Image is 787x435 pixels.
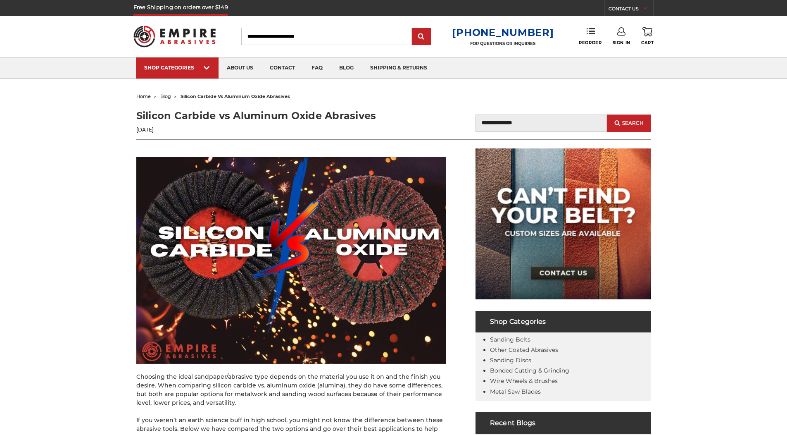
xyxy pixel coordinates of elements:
img: Empire Abrasives [133,20,216,53]
h4: Recent Blogs [476,412,651,434]
p: FOR QUESTIONS OR INQUIRIES [452,41,554,46]
a: Sanding Discs [490,356,531,364]
button: Search [607,115,651,132]
span: Search [622,120,644,126]
a: blog [160,93,171,99]
img: promo banner for custom belts. [476,148,651,299]
a: shipping & returns [362,57,435,79]
a: Reorder [579,27,602,45]
img: Silicon carbide vs aluminum oxide abrasives [136,157,446,364]
h1: Silicon Carbide vs Aluminum Oxide Abrasives [136,108,394,123]
a: faq [303,57,331,79]
a: Cart [641,27,654,45]
span: Cart [641,40,654,45]
span: Sign In [613,40,630,45]
span: Reorder [579,40,602,45]
span: silicon carbide vs aluminum oxide abrasives [181,93,290,99]
a: Metal Saw Blades [490,388,541,395]
a: home [136,93,151,99]
a: Bonded Cutting & Grinding [490,367,569,374]
a: Wire Wheels & Brushes [490,377,558,385]
a: contact [262,57,303,79]
p: [DATE] [136,126,394,134]
a: [PHONE_NUMBER] [452,26,554,38]
a: blog [331,57,362,79]
a: about us [219,57,262,79]
input: Submit [413,29,430,45]
h4: Shop Categories [476,311,651,332]
p: Choosing the ideal sandpaper/abrasive type depends on the material you use it on and the finish y... [136,373,446,407]
div: SHOP CATEGORIES [144,65,210,71]
a: Other Coated Abrasives [490,346,558,354]
a: CONTACT US [609,4,654,16]
a: Sanding Belts [490,336,530,343]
